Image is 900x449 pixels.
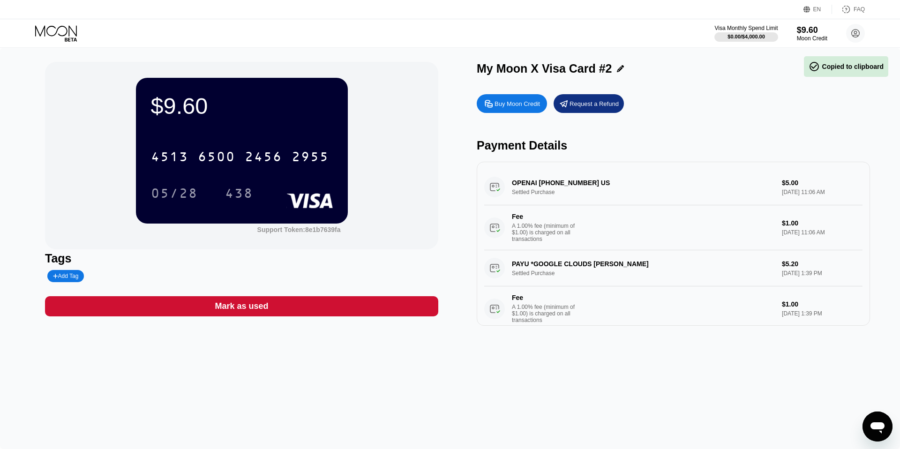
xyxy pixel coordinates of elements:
[554,94,624,113] div: Request a Refund
[145,145,335,168] div: 4513650024562955
[198,150,235,165] div: 6500
[727,34,765,39] div: $0.00 / $4,000.00
[215,301,268,312] div: Mark as used
[53,273,78,279] div: Add Tag
[797,25,827,42] div: $9.60Moon Credit
[257,226,341,233] div: Support Token: 8e1b7639fa
[512,213,577,220] div: Fee
[512,223,582,242] div: A 1.00% fee (minimum of $1.00) is charged on all transactions
[813,6,821,13] div: EN
[484,205,862,250] div: FeeA 1.00% fee (minimum of $1.00) is charged on all transactions$1.00[DATE] 11:06 AM
[714,25,778,31] div: Visa Monthly Spend Limit
[782,300,862,308] div: $1.00
[797,35,827,42] div: Moon Credit
[797,25,827,35] div: $9.60
[45,296,438,316] div: Mark as used
[854,6,865,13] div: FAQ
[782,229,862,236] div: [DATE] 11:06 AM
[225,187,253,202] div: 438
[512,294,577,301] div: Fee
[151,187,198,202] div: 05/28
[512,304,582,323] div: A 1.00% fee (minimum of $1.00) is charged on all transactions
[862,412,892,442] iframe: Button to launch messaging window, conversation in progress
[45,252,438,265] div: Tags
[257,226,341,233] div: Support Token:8e1b7639fa
[782,219,862,227] div: $1.00
[782,310,862,317] div: [DATE] 1:39 PM
[245,150,282,165] div: 2456
[809,61,820,72] span: 
[803,5,832,14] div: EN
[292,150,329,165] div: 2955
[495,100,540,108] div: Buy Moon Credit
[477,94,547,113] div: Buy Moon Credit
[47,270,84,282] div: Add Tag
[144,181,205,205] div: 05/28
[832,5,865,14] div: FAQ
[151,93,333,119] div: $9.60
[477,62,612,75] div: My Moon X Visa Card #2
[714,25,778,42] div: Visa Monthly Spend Limit$0.00/$4,000.00
[477,139,870,152] div: Payment Details
[151,150,188,165] div: 4513
[570,100,619,108] div: Request a Refund
[809,61,884,72] div: Copied to clipboard
[218,181,260,205] div: 438
[484,286,862,331] div: FeeA 1.00% fee (minimum of $1.00) is charged on all transactions$1.00[DATE] 1:39 PM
